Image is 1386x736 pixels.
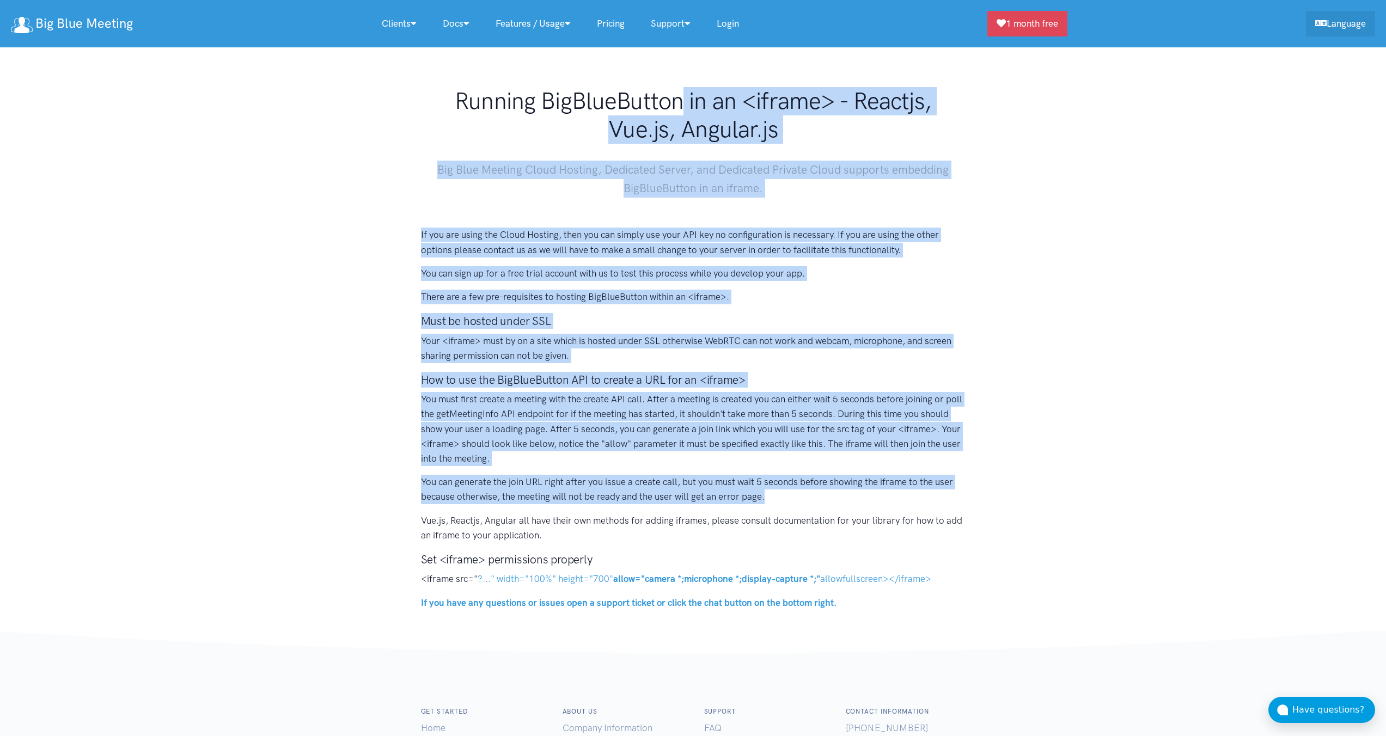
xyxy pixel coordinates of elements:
a: Pricing [584,12,638,35]
div: Have questions? [1292,703,1375,717]
a: Support [638,12,704,35]
p: Vue.js, Reactjs, Angular all have their own methods for adding iframes, please consult documentat... [421,513,966,543]
p: Your <iframe> must by on a site which is hosted under SSL otherwise WebRTC can not work and webca... [421,334,966,363]
h6: Support [704,707,824,717]
a: Docs [430,12,483,35]
a: Features / Usage [483,12,584,35]
h3: How to use the BigBlueButton API to create a URL for an <iframe> [421,372,966,388]
h3: Must be hosted under SSL [421,313,966,329]
a: Login [704,12,752,35]
a: Home [421,722,445,733]
a: Clients [369,12,430,35]
p: <iframe src=" [421,572,966,586]
a: Language [1306,11,1375,36]
p: Big Blue Meeting Cloud Hosting, Dedicated Server, and Dedicated Private Cloud supports embedding ... [421,152,966,197]
a: If you have any questions or issues open a support ticket or click the chat button on the bottom ... [421,597,837,608]
p: You can generate the join URL right after you issue a create call, but you must wait 5 seconds be... [421,475,966,504]
img: logo [11,17,33,33]
a: FAQ [704,722,722,733]
a: Company Information [563,722,652,733]
p: There are a few pre-requisites to hosting BigBlueButton within an <iframe>. [421,290,966,304]
a: 1 month free [987,11,1067,36]
p: If you are using the Cloud Hosting, then you can simply use your API key no configuration is nece... [421,228,966,257]
a: ?..." width="100%" height="700"allow="camera *;microphone *;display-capture *;"allowfullscreen></... [478,573,931,584]
strong: allow="camera *;microphone *;display-capture *;" [613,573,820,584]
h6: About us [563,707,682,717]
a: Big Blue Meeting [11,12,133,35]
h3: Set <iframe> permissions properly [421,551,966,567]
h1: Running BigBlueButton in an <iframe> - Reactjs, Vue.js, Angular.js [421,87,966,143]
h6: Get started [421,707,541,717]
p: You can sign up for a free trial account with us to test this process while you develop your app. [421,266,966,281]
p: You must first create a meeting with the create API call. After a meeting is created you can eith... [421,392,966,466]
h6: Contact Information [846,707,966,717]
button: Have questions? [1268,697,1375,723]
